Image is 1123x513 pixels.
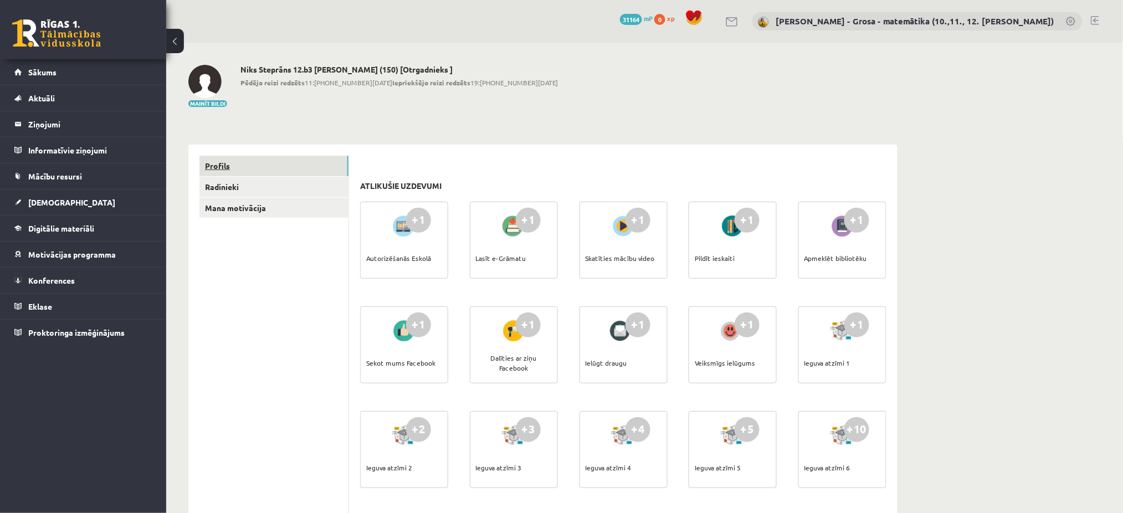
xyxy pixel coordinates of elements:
div: Ieguva atzīmi 1 [804,343,850,382]
div: Ieguva atzīmi 3 [476,448,522,487]
div: +1 [844,312,869,337]
div: +3 [516,417,541,442]
div: Ieguva atzīmi 5 [695,448,741,487]
a: [DEMOGRAPHIC_DATA] [14,189,152,215]
img: Laima Tukāne - Grosa - matemātika (10.,11., 12. klase) [758,17,769,28]
span: 11:[PHONE_NUMBER][DATE] 19:[PHONE_NUMBER][DATE] [240,78,558,88]
span: xp [667,14,674,23]
a: +1 Autorizēšanās Eskolā [360,202,448,279]
a: Mana motivācija [199,198,348,218]
legend: Ziņojumi [28,111,152,137]
span: Digitālie materiāli [28,223,94,233]
div: +10 [844,417,869,442]
b: Iepriekšējo reizi redzēts [392,78,470,87]
a: [PERSON_NAME] - Grosa - matemātika (10.,11., 12. [PERSON_NAME]) [776,16,1054,27]
div: Ieguva atzīmi 2 [366,448,412,487]
div: +1 [844,208,869,233]
div: +2 [406,417,431,442]
div: Veiksmīgs ielūgums [695,343,755,382]
span: Motivācijas programma [28,249,116,259]
span: Aktuāli [28,93,55,103]
span: Eklase [28,301,52,311]
a: Aktuāli [14,85,152,111]
a: 0 xp [654,14,680,23]
a: Eklase [14,294,152,319]
img: Niks Steprāns [188,65,222,98]
div: Dalīties ar ziņu Facebook [476,343,552,382]
div: Ieguva atzīmi 6 [804,448,850,487]
a: Proktoringa izmēģinājums [14,320,152,345]
span: mP [644,14,653,23]
div: Pildīt ieskaiti [695,239,735,278]
div: +1 [516,208,541,233]
button: Mainīt bildi [188,100,227,107]
span: [DEMOGRAPHIC_DATA] [28,197,115,207]
a: Radinieki [199,177,348,197]
a: Motivācijas programma [14,242,152,267]
div: +1 [406,208,431,233]
span: 0 [654,14,665,25]
span: Konferences [28,275,75,285]
h2: Niks Steprāns 12.b3 [PERSON_NAME] (150) [Otrgadnieks ] [240,65,558,74]
div: Sekot mums Facebook [366,343,435,382]
div: +4 [625,417,650,442]
div: +1 [625,312,650,337]
a: 31164 mP [620,14,653,23]
b: Pēdējo reizi redzēts [240,78,305,87]
div: +1 [735,312,760,337]
a: Digitālie materiāli [14,216,152,241]
div: +1 [406,312,431,337]
div: Apmeklēt bibliotēku [804,239,867,278]
a: Ziņojumi [14,111,152,137]
span: Sākums [28,67,57,77]
div: +1 [735,208,760,233]
div: Lasīt e-Grāmatu [476,239,526,278]
a: Sākums [14,59,152,85]
a: Konferences [14,268,152,293]
div: Skatīties mācību video [586,239,655,278]
div: +5 [735,417,760,442]
h3: Atlikušie uzdevumi [360,181,442,191]
div: +1 [516,312,541,337]
a: Mācību resursi [14,163,152,189]
span: Mācību resursi [28,171,82,181]
a: Rīgas 1. Tālmācības vidusskola [12,19,101,47]
span: 31164 [620,14,642,25]
span: Proktoringa izmēģinājums [28,327,125,337]
a: Profils [199,156,348,176]
legend: Informatīvie ziņojumi [28,137,152,163]
a: Informatīvie ziņojumi [14,137,152,163]
div: Autorizēšanās Eskolā [366,239,431,278]
div: Ieguva atzīmi 4 [586,448,632,487]
div: Ielūgt draugu [586,343,627,382]
div: +1 [625,208,650,233]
